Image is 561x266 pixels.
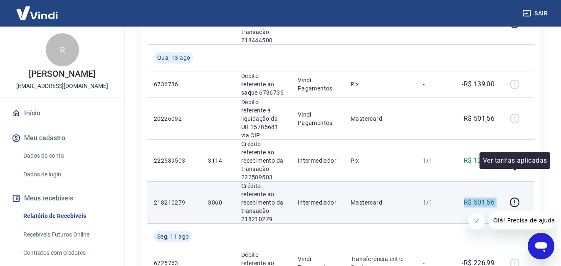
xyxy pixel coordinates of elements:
p: -R$ 139,00 [462,79,494,89]
button: Sair [521,6,551,21]
p: [EMAIL_ADDRESS][DOMAIN_NAME] [16,82,108,90]
p: 218210279 [154,198,195,207]
p: Pix [351,156,410,165]
span: Qua, 13 ago [157,54,190,62]
p: Débito referente à liquidação da UR 15785681 via CIP [241,98,284,139]
p: Crédito referente ao recebimento da transação 222589503 [241,140,284,181]
span: Seg, 11 ago [157,232,189,241]
p: Ver tarifas aplicadas [483,156,547,166]
iframe: Botão para abrir a janela de mensagens [528,233,554,259]
img: Vindi [10,0,64,26]
a: Dados da conta [20,147,114,164]
p: R$ 501,56 [464,198,495,207]
p: Pix [351,80,410,88]
p: 222589503 [154,156,195,165]
p: Intermediador [298,198,337,207]
p: [PERSON_NAME] [29,70,95,78]
button: Meus recebíveis [10,189,114,207]
a: Contratos com credores [20,244,114,261]
p: 3060 [208,198,227,207]
a: Relatório de Recebíveis [20,207,114,225]
p: 1/1 [423,198,447,207]
p: Crédito referente ao recebimento da transação 218210279 [241,182,284,223]
p: Débito referente ao saque 6736736 [241,72,284,97]
p: Vindi Pagamentos [298,110,337,127]
p: R$ 139,00 [464,156,495,166]
p: Mastercard [351,198,410,207]
p: 3114 [208,156,227,165]
button: Meu cadastro [10,129,114,147]
p: - [423,80,447,88]
p: Mastercard [351,115,410,123]
iframe: Mensagem da empresa [488,211,554,229]
p: 1/1 [423,156,447,165]
div: R [46,33,79,66]
p: - [423,115,447,123]
a: Recebíveis Futuros Online [20,226,114,243]
p: Intermediador [298,156,337,165]
p: -R$ 501,56 [462,114,494,124]
span: Olá! Precisa de ajuda? [5,6,70,12]
p: 20226092 [154,115,195,123]
a: Início [10,104,114,122]
a: Dados de login [20,166,114,183]
p: 6736736 [154,80,195,88]
p: Vindi Pagamentos [298,76,337,93]
iframe: Fechar mensagem [468,213,485,229]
